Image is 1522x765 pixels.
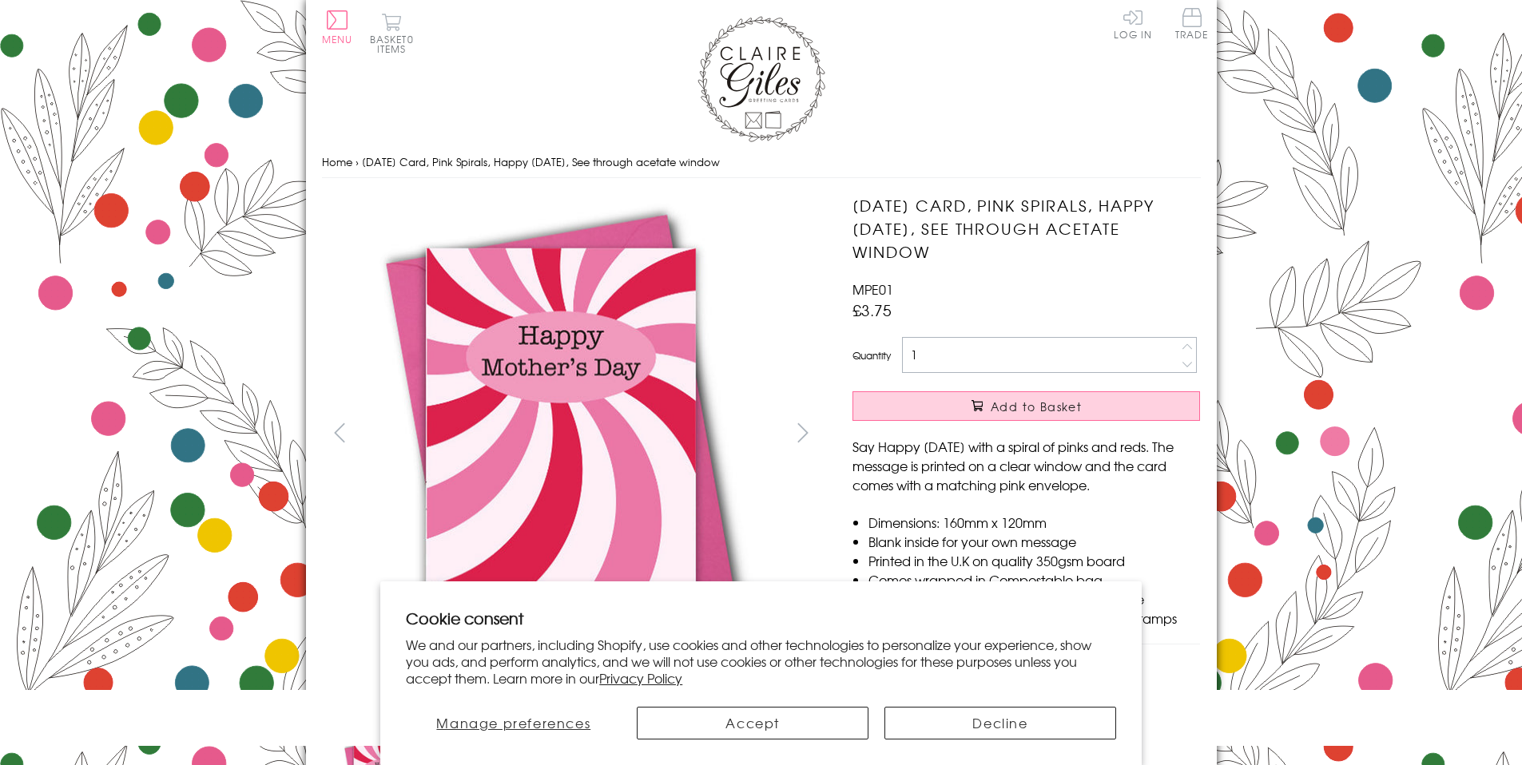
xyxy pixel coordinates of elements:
[406,636,1116,686] p: We and our partners, including Shopify, use cookies and other technologies to personalize your ex...
[406,707,621,739] button: Manage preferences
[599,668,682,688] a: Privacy Policy
[868,513,1200,532] li: Dimensions: 160mm x 120mm
[322,414,358,450] button: prev
[852,437,1200,494] p: Say Happy [DATE] with a spiral of pinks and reds. The message is printed on a clear window and th...
[852,194,1200,263] h1: [DATE] Card, Pink Spirals, Happy [DATE], See through acetate window
[436,713,590,732] span: Manage preferences
[697,16,825,142] img: Claire Giles Greetings Cards
[1175,8,1209,39] span: Trade
[377,32,414,56] span: 0 items
[322,146,1201,179] nav: breadcrumbs
[322,32,353,46] span: Menu
[868,570,1200,589] li: Comes wrapped in Compostable bag
[406,607,1116,629] h2: Cookie consent
[356,154,359,169] span: ›
[868,551,1200,570] li: Printed in the U.K on quality 350gsm board
[322,154,352,169] a: Home
[637,707,868,739] button: Accept
[884,707,1116,739] button: Decline
[370,13,414,54] button: Basket0 items
[991,398,1082,414] span: Add to Basket
[852,299,892,321] span: £3.75
[362,154,720,169] span: [DATE] Card, Pink Spirals, Happy [DATE], See through acetate window
[852,348,891,363] label: Quantity
[821,194,1300,673] img: Mother's Day Card, Pink Spirals, Happy Mother's Day, See through acetate window
[852,279,893,299] span: MPE01
[852,391,1200,421] button: Add to Basket
[1175,8,1209,42] a: Trade
[1114,8,1152,39] a: Log In
[868,532,1200,551] li: Blank inside for your own message
[321,194,801,673] img: Mother's Day Card, Pink Spirals, Happy Mother's Day, See through acetate window
[785,414,821,450] button: next
[322,10,353,44] button: Menu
